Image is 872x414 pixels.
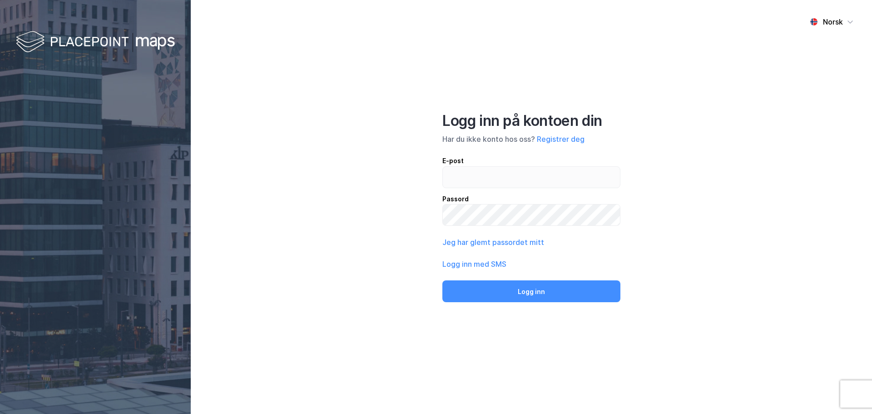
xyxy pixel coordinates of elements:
button: Logg inn med SMS [442,259,506,269]
div: Har du ikke konto hos oss? [442,134,620,145]
div: Passord [442,194,620,205]
div: Norsk [823,16,843,27]
button: Jeg har glemt passordet mitt [442,237,544,248]
div: Logg inn på kontoen din [442,112,620,130]
button: Registrer deg [537,134,585,145]
img: logo-white.f07954bde2210d2a523dddb988cd2aa7.svg [16,29,175,56]
button: Logg inn [442,280,620,302]
div: E-post [442,155,620,166]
